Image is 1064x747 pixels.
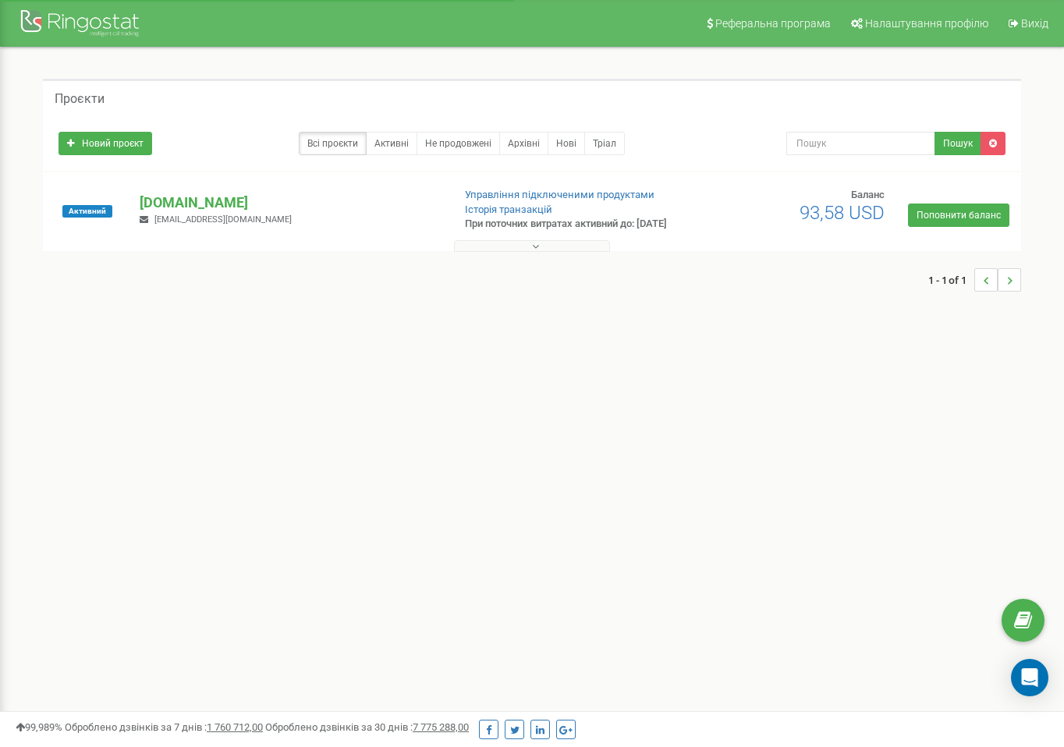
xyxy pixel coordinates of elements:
[207,721,263,733] u: 1 760 712,00
[413,721,469,733] u: 7 775 288,00
[366,132,417,155] a: Активні
[265,721,469,733] span: Оброблено дзвінків за 30 днів :
[499,132,548,155] a: Архівні
[16,721,62,733] span: 99,989%
[786,132,935,155] input: Пошук
[465,217,684,232] p: При поточних витратах активний до: [DATE]
[584,132,625,155] a: Тріал
[55,92,105,106] h5: Проєкти
[62,205,112,218] span: Активний
[154,214,292,225] span: [EMAIL_ADDRESS][DOMAIN_NAME]
[548,132,585,155] a: Нові
[299,132,367,155] a: Всі проєкти
[465,204,552,215] a: Історія транзакцій
[800,202,885,224] span: 93,58 USD
[935,132,981,155] button: Пошук
[65,721,263,733] span: Оброблено дзвінків за 7 днів :
[908,204,1009,227] a: Поповнити баланс
[465,189,654,200] a: Управління підключеними продуктами
[928,253,1021,307] nav: ...
[59,132,152,155] a: Новий проєкт
[928,268,974,292] span: 1 - 1 of 1
[715,17,831,30] span: Реферальна програма
[865,17,988,30] span: Налаштування профілю
[1011,659,1048,696] div: Open Intercom Messenger
[140,193,440,213] p: [DOMAIN_NAME]
[1021,17,1048,30] span: Вихід
[417,132,500,155] a: Не продовжені
[851,189,885,200] span: Баланс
